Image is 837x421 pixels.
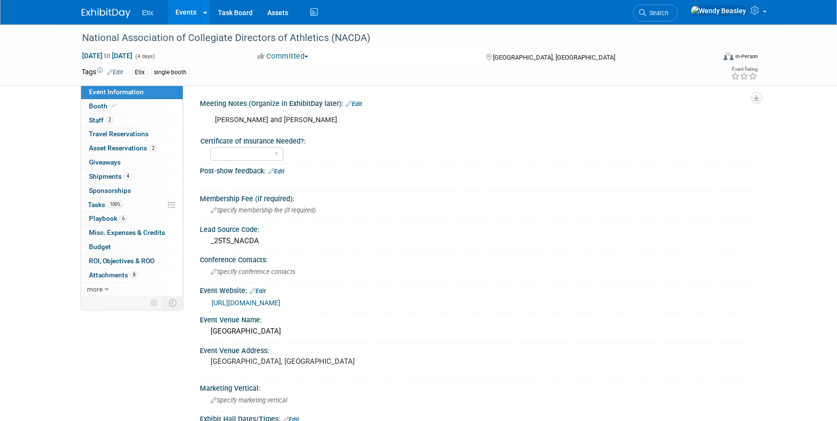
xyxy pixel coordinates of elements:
a: Attachments8 [81,269,183,282]
a: [URL][DOMAIN_NAME] [212,299,280,307]
span: 8 [130,271,138,278]
div: Etix [132,67,148,78]
a: Shipments4 [81,170,183,184]
div: National Association of Collegiate Directors of Athletics (NACDA) [79,29,701,47]
div: Event Format [658,51,758,65]
span: to [103,52,112,60]
a: Tasks100% [81,198,183,212]
span: Search [646,9,668,17]
div: Event Venue Address: [200,343,756,356]
div: Conference Contacts: [200,253,756,265]
a: more [81,283,183,296]
div: Certificate of Insurance Needed?: [200,134,751,146]
span: [DATE] [DATE] [82,51,133,60]
span: 4 [124,172,131,180]
span: Staff [89,116,113,124]
span: Playbook [89,214,127,222]
span: Giveaways [89,158,121,166]
div: Membership Fee (if required): [200,191,756,204]
a: Asset Reservations2 [81,142,183,155]
span: Attachments [89,271,138,279]
span: 2 [106,116,113,124]
a: Booth [81,100,183,113]
span: ROI, Objectives & ROO [89,257,154,265]
div: Meeting Notes (Organize in ExhibitDay later): [200,96,756,109]
div: _25TS_NACDA [207,233,749,249]
span: Specify membership fee (if required) [211,207,316,214]
div: [PERSON_NAME] and [PERSON_NAME] [208,110,648,130]
a: Misc. Expenses & Credits [81,226,183,240]
a: Travel Reservations [81,127,183,141]
span: Sponsorships [89,187,131,194]
a: Edit [346,101,362,107]
div: Event Venue Name: [200,313,756,325]
div: Event Rating [731,67,757,72]
span: 6 [120,215,127,222]
span: Misc. Expenses & Credits [89,229,165,236]
a: Budget [81,240,183,254]
button: Committed [254,51,312,62]
a: Playbook6 [81,212,183,226]
div: Marketing Vertical: [200,381,756,393]
img: Wendy Beasley [690,5,747,16]
span: Etix [142,9,153,17]
span: Budget [89,243,111,251]
a: Giveaways [81,156,183,169]
span: Specify marketing vertical [211,397,287,404]
a: Event Information [81,85,183,99]
a: Staff2 [81,114,183,127]
a: Edit [107,69,123,76]
div: single booth [151,67,190,78]
img: ExhibitDay [82,8,130,18]
div: In-Person [735,53,758,60]
a: Edit [250,288,266,295]
span: Booth [89,102,119,110]
span: more [87,285,103,293]
div: Event Website: [200,283,756,296]
div: [GEOGRAPHIC_DATA] [207,324,749,339]
a: Search [633,4,678,21]
div: Post-show feedback: [200,164,756,176]
td: Toggle Event Tabs [163,296,183,309]
span: Event Information [89,88,144,96]
td: Tags [82,67,123,78]
a: ROI, Objectives & ROO [81,254,183,268]
span: 2 [150,145,157,152]
span: Shipments [89,172,131,180]
i: Booth reservation complete [112,103,117,108]
div: Lead Source Code: [200,222,756,234]
span: (4 days) [134,53,155,60]
img: Format-Inperson.png [724,52,733,60]
a: Edit [268,168,284,175]
span: [GEOGRAPHIC_DATA], [GEOGRAPHIC_DATA] [493,54,615,61]
td: Personalize Event Tab Strip [146,296,163,309]
span: Tasks [88,201,123,209]
span: 100% [107,201,123,208]
span: Travel Reservations [89,130,149,138]
pre: [GEOGRAPHIC_DATA], [GEOGRAPHIC_DATA] [211,357,421,366]
span: Asset Reservations [89,144,157,152]
span: Specify conference contacts [211,268,295,275]
a: Sponsorships [81,184,183,198]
